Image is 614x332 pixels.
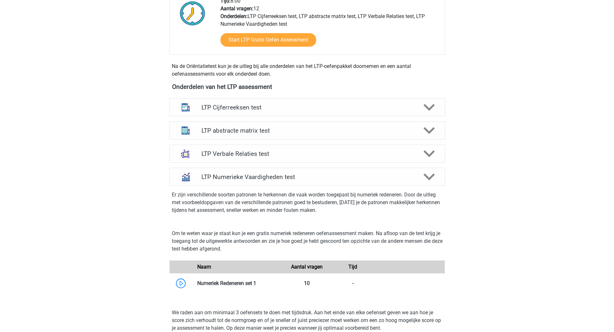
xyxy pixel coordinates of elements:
[172,83,442,90] h4: Onderdelen van het LTP assessment
[192,263,284,271] div: Naam
[169,62,445,78] div: Na de Oriëntatietest kun je de uitleg bij alle onderdelen van het LTP-oefenpakket doornemen en ee...
[167,121,448,139] a: abstracte matrices LTP abstracte matrix test
[220,13,248,19] b: Onderdelen:
[172,191,443,214] p: Er zijn verschillende soorten patronen te herkennen die vaak worden toegepast bij numeriek redene...
[330,263,376,271] div: Tijd
[201,127,413,134] h4: LTP abstracte matrix test
[220,33,316,47] a: Start LTP Gratis Oefen Assessment
[172,230,443,253] p: Om te weten waar je staat kun je een gratis numeriek redeneren oefenassessment maken. Na afloop v...
[172,309,443,332] p: We raden aan om minimaal 3 oefensets te doen met tijdsdruk. Aan het einde van elke oefenset geven...
[284,263,330,271] div: Aantal vragen
[220,5,253,12] b: Aantal vragen:
[167,168,448,186] a: numeriek redeneren LTP Numerieke Vaardigheden test
[167,145,448,163] a: analogieen LTP Verbale Relaties test
[167,98,448,116] a: cijferreeksen LTP Cijferreeksen test
[201,173,413,181] h4: LTP Numerieke Vaardigheden test
[177,99,194,116] img: cijferreeksen
[177,168,194,185] img: numeriek redeneren
[177,145,194,162] img: analogieen
[201,104,413,111] h4: LTP Cijferreeksen test
[192,280,284,287] div: Numeriek Redeneren set 1
[177,122,194,139] img: abstracte matrices
[201,150,413,157] h4: LTP Verbale Relaties test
